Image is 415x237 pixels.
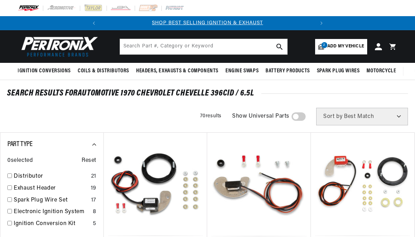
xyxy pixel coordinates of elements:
[266,67,310,75] span: Battery Products
[91,172,96,181] div: 21
[314,16,328,30] button: Translation missing: en.sections.announcements.next_announcement
[14,196,88,205] a: Spark Plug Wire Set
[316,108,408,125] select: Sort by
[78,67,129,75] span: Coils & Distributors
[327,43,364,50] span: Add my vehicle
[133,63,222,79] summary: Headers, Exhausts & Components
[152,20,263,26] a: SHOP BEST SELLING IGNITION & EXHAUST
[315,39,367,54] a: 2Add my vehicle
[91,196,96,205] div: 17
[87,16,101,30] button: Translation missing: en.sections.announcements.previous_announcement
[7,156,33,165] span: 0 selected
[93,219,96,229] div: 5
[101,19,314,27] div: 1 of 2
[14,219,90,229] a: Ignition Conversion Kit
[313,63,363,79] summary: Spark Plug Wires
[366,67,396,75] span: Motorcycle
[262,63,313,79] summary: Battery Products
[136,67,218,75] span: Headers, Exhausts & Components
[200,113,222,119] span: 70 results
[91,184,96,193] div: 19
[272,39,287,54] button: search button
[225,67,258,75] span: Engine Swaps
[14,172,88,181] a: Distributor
[93,208,96,217] div: 8
[317,67,360,75] span: Spark Plug Wires
[82,156,96,165] span: Reset
[222,63,262,79] summary: Engine Swaps
[74,63,133,79] summary: Coils & Distributors
[363,63,400,79] summary: Motorcycle
[14,208,90,217] a: Electronic Ignition System
[18,63,74,79] summary: Ignition Conversions
[323,114,343,119] span: Sort by
[101,19,314,27] div: Announcement
[321,42,327,48] span: 2
[7,90,408,97] div: SEARCH RESULTS FOR Automotive 1970 Chevrolet Chevelle 396cid / 6.5L
[18,34,98,59] img: Pertronix
[14,184,88,193] a: Exhaust Header
[232,112,289,121] span: Show Universal Parts
[18,67,71,75] span: Ignition Conversions
[7,141,32,148] span: Part Type
[120,39,287,54] input: Search Part #, Category or Keyword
